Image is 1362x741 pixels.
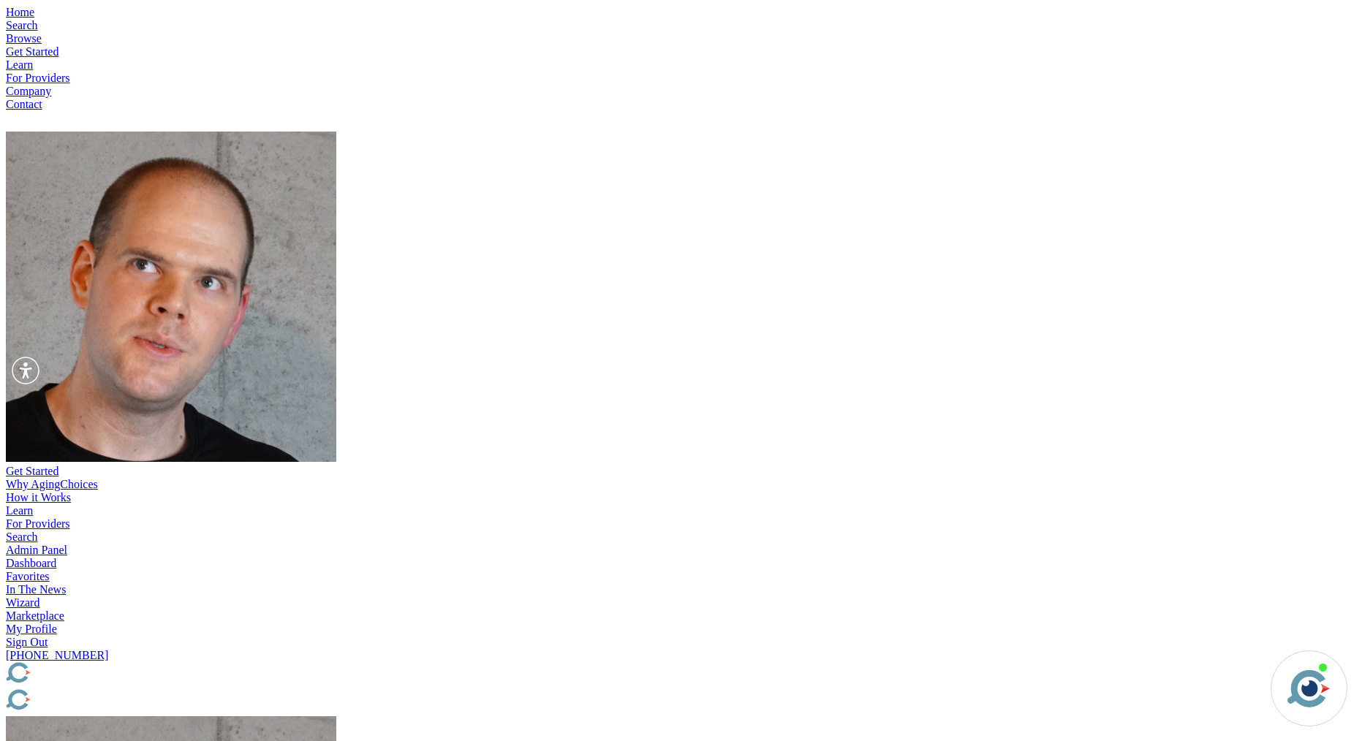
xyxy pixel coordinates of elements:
div: Dashboard [6,557,1356,570]
a: Company [6,85,51,97]
img: Choice! [6,689,167,713]
a: For Providers [6,72,70,84]
div: Learn [6,504,1356,517]
a: Get Started [6,45,58,58]
div: How it Works [6,491,1356,504]
a: Home [6,6,34,18]
div: Popover trigger [6,132,1356,465]
img: avatar [1284,664,1333,713]
div: Marketplace [6,609,1356,623]
img: d4d39b5f-dbb1-43f6-b8c8-bcc662e1d89f.jpg [6,132,336,462]
div: Search [6,531,1356,544]
div: Wizard [6,596,1356,609]
div: Get Started [6,465,1356,478]
a: [PHONE_NUMBER] [6,649,108,661]
img: search-icon.svg [6,111,23,129]
div: Favorites [6,570,1356,583]
div: In The News [6,583,1356,596]
div: For Providers [6,517,1356,531]
div: My Profile [6,623,1356,636]
div: Popover trigger [6,19,1356,32]
a: Learn [6,58,33,71]
a: Search [6,19,38,31]
div: Sign Out [6,636,1356,649]
a: Browse [6,32,42,45]
div: Why AgingChoices [6,478,1356,491]
img: AgingChoices [6,662,167,686]
div: Admin Panel [6,544,1356,557]
a: Contact [6,98,42,110]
